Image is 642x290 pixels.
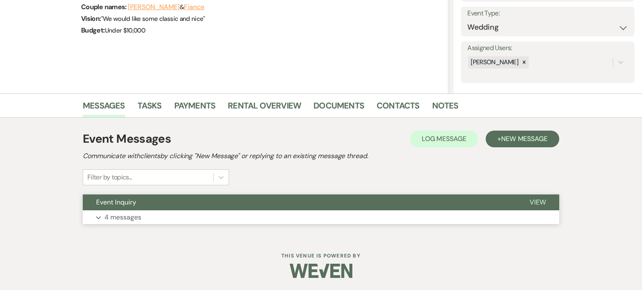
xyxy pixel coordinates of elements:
div: [PERSON_NAME] [468,56,520,68]
span: Vision: [81,14,101,23]
button: Event Inquiry [83,194,516,210]
span: & [128,3,204,11]
a: Messages [83,99,125,117]
span: Budget: [81,26,105,35]
a: Notes [432,99,459,117]
span: Event Inquiry [96,198,136,207]
a: Tasks [138,99,162,117]
h1: Event Messages [83,130,171,148]
span: New Message [501,134,548,143]
button: Fiance [184,4,204,10]
span: Log Message [422,134,466,143]
button: [PERSON_NAME] [128,4,180,10]
label: Assigned Users: [467,42,628,54]
span: " We would like some classic and nice " [101,15,205,23]
h2: Communicate with clients by clicking "New Message" or replying to an existing message thread. [83,151,559,161]
button: Log Message [410,131,478,147]
p: 4 messages [104,212,141,223]
span: Couple names: [81,3,128,11]
button: +New Message [486,131,559,147]
span: View [530,198,546,207]
span: Under $10,000 [105,26,145,35]
label: Event Type: [467,8,628,20]
button: View [516,194,559,210]
div: Filter by topics... [87,172,132,182]
button: 4 messages [83,210,559,224]
img: Weven Logo [290,256,352,285]
a: Payments [174,99,216,117]
a: Contacts [377,99,420,117]
a: Documents [313,99,364,117]
a: Rental Overview [228,99,301,117]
